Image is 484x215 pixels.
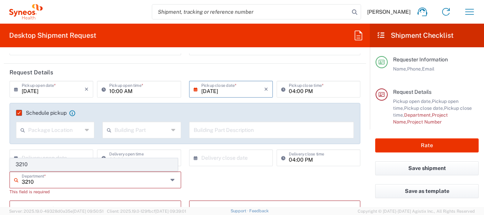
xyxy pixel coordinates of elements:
[9,209,103,213] span: Server: 2025.19.0-49328d0a35e
[377,31,454,40] h2: Shipment Checklist
[358,208,475,215] span: Copyright © [DATE]-[DATE] Agistix Inc., All Rights Reserved
[367,8,411,15] span: [PERSON_NAME]
[84,83,89,95] i: ×
[393,66,407,72] span: Name,
[393,89,431,95] span: Request Details
[9,31,96,40] h2: Desktop Shipment Request
[10,159,177,170] span: 3210
[10,188,181,195] div: This field is required
[393,98,432,104] span: Pickup open date,
[375,138,479,152] button: Rate
[152,5,349,19] input: Shipment, tracking or reference number
[16,110,67,116] label: Schedule pickup
[375,161,479,175] button: Save shipment
[10,69,53,76] h2: Request Details
[404,105,444,111] span: Pickup close date,
[422,66,435,72] span: Email
[155,209,186,213] span: [DATE] 09:39:01
[375,184,479,198] button: Save as template
[231,209,250,213] a: Support
[407,119,442,125] span: Project Number
[393,56,448,63] span: Requester Information
[249,209,269,213] a: Feedback
[107,209,186,213] span: Client: 2025.19.0-129fbcf
[264,83,268,95] i: ×
[404,112,432,118] span: Department,
[73,209,103,213] span: [DATE] 09:50:51
[407,66,422,72] span: Phone,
